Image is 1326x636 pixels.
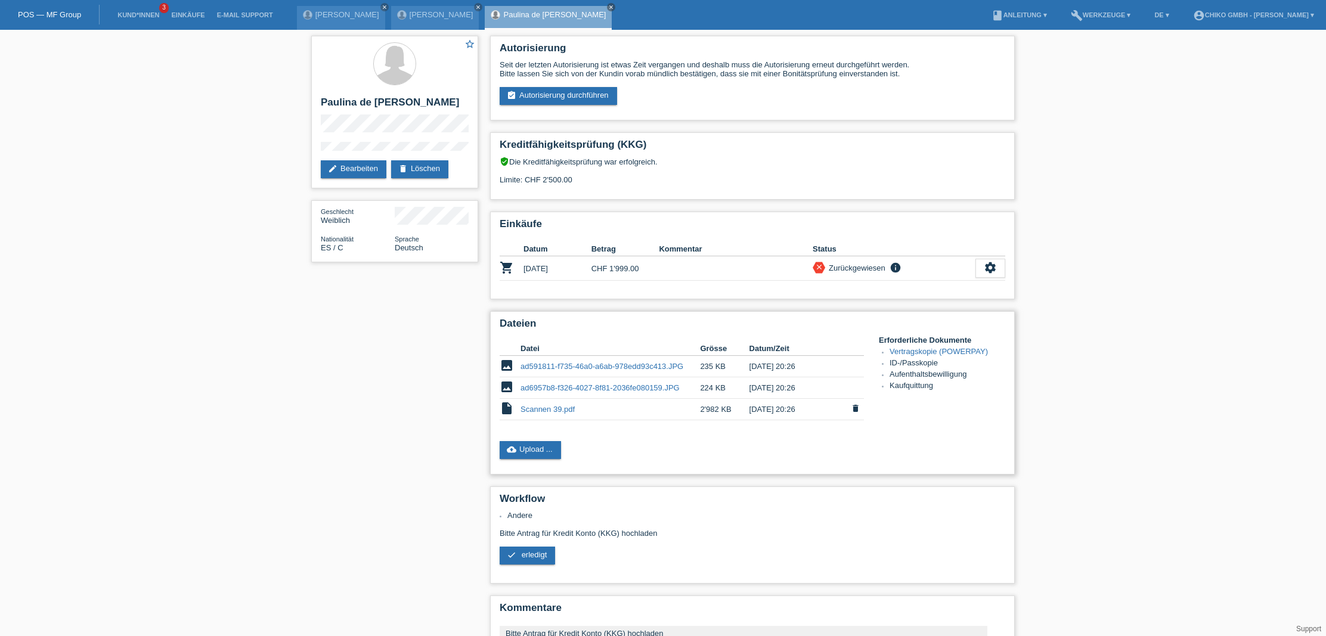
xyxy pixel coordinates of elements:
[1193,10,1205,21] i: account_circle
[165,11,210,18] a: Einkäufe
[500,602,1005,620] h2: Kommentare
[398,164,408,173] i: delete
[500,260,514,275] i: POSP00026066
[847,402,864,416] span: Löschen
[500,157,1005,193] div: Die Kreditfähigkeitsprüfung war erfolgreich. Limite: CHF 2'500.00
[700,377,749,399] td: 224 KB
[321,97,469,114] h2: Paulina de [PERSON_NAME]
[159,3,169,13] span: 3
[500,511,1005,573] div: Bitte Antrag für Kredit Konto (KKG) hochladen
[890,370,1005,381] li: Aufenthaltsbewilligung
[321,160,386,178] a: editBearbeiten
[500,380,514,394] i: image
[591,242,659,256] th: Betrag
[1296,625,1321,633] a: Support
[749,342,847,356] th: Datum/Zeit
[1148,11,1175,18] a: DE ▾
[1065,11,1137,18] a: buildWerkzeuge ▾
[749,356,847,377] td: [DATE] 20:26
[500,547,555,564] a: check erledigt
[475,4,481,10] i: close
[607,3,615,11] a: close
[500,441,561,459] a: cloud_uploadUpload ...
[879,336,1005,345] h4: Erforderliche Dokumente
[328,164,337,173] i: edit
[500,401,514,415] i: insert_drive_file
[315,10,379,19] a: [PERSON_NAME]
[395,243,423,252] span: Deutsch
[500,87,617,105] a: assignment_turned_inAutorisierung durchführen
[500,60,1005,78] div: Seit der letzten Autorisierung ist etwas Zeit vergangen und deshalb muss die Autorisierung erneut...
[507,91,516,100] i: assignment_turned_in
[986,11,1053,18] a: bookAnleitung ▾
[503,10,606,19] a: Paulina de [PERSON_NAME]
[749,377,847,399] td: [DATE] 20:26
[500,358,514,373] i: image
[380,3,389,11] a: close
[111,11,165,18] a: Kund*innen
[500,218,1005,236] h2: Einkäufe
[410,10,473,19] a: [PERSON_NAME]
[500,318,1005,336] h2: Dateien
[890,347,988,356] a: Vertragskopie (POWERPAY)
[211,11,279,18] a: E-Mail Support
[464,39,475,51] a: star_border
[521,383,680,392] a: ad6957b8-f326-4027-8f81-2036fe080159.JPG
[984,261,997,274] i: settings
[321,243,343,252] span: Spanien / C / 07.09.2016
[825,262,885,274] div: Zurückgewiesen
[321,207,395,225] div: Weiblich
[521,342,700,356] th: Datei
[321,235,354,243] span: Nationalität
[500,42,1005,60] h2: Autorisierung
[18,10,81,19] a: POS — MF Group
[521,362,683,371] a: ad591811-f735-46a0-a6ab-978edd93c413.JPG
[851,404,860,413] i: delete
[749,399,847,420] td: [DATE] 20:26
[888,262,903,274] i: info
[507,511,1005,520] li: Andere
[521,405,575,414] a: Scannen 39.pdf
[500,139,1005,157] h2: Kreditfähigkeitsprüfung (KKG)
[890,358,1005,370] li: ID-/Passkopie
[321,208,354,215] span: Geschlecht
[523,242,591,256] th: Datum
[500,157,509,166] i: verified_user
[700,342,749,356] th: Grösse
[395,235,419,243] span: Sprache
[700,399,749,420] td: 2'982 KB
[474,3,482,11] a: close
[992,10,1003,21] i: book
[500,493,1005,511] h2: Workflow
[464,39,475,49] i: star_border
[813,242,975,256] th: Status
[890,381,1005,392] li: Kaufquittung
[591,256,659,281] td: CHF 1'999.00
[522,550,547,559] span: erledigt
[1071,10,1083,21] i: build
[1187,11,1320,18] a: account_circleChiko GmbH - [PERSON_NAME] ▾
[608,4,614,10] i: close
[391,160,448,178] a: deleteLöschen
[659,242,813,256] th: Kommentar
[700,356,749,377] td: 235 KB
[523,256,591,281] td: [DATE]
[382,4,388,10] i: close
[507,550,516,560] i: check
[507,445,516,454] i: cloud_upload
[815,263,823,271] i: close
